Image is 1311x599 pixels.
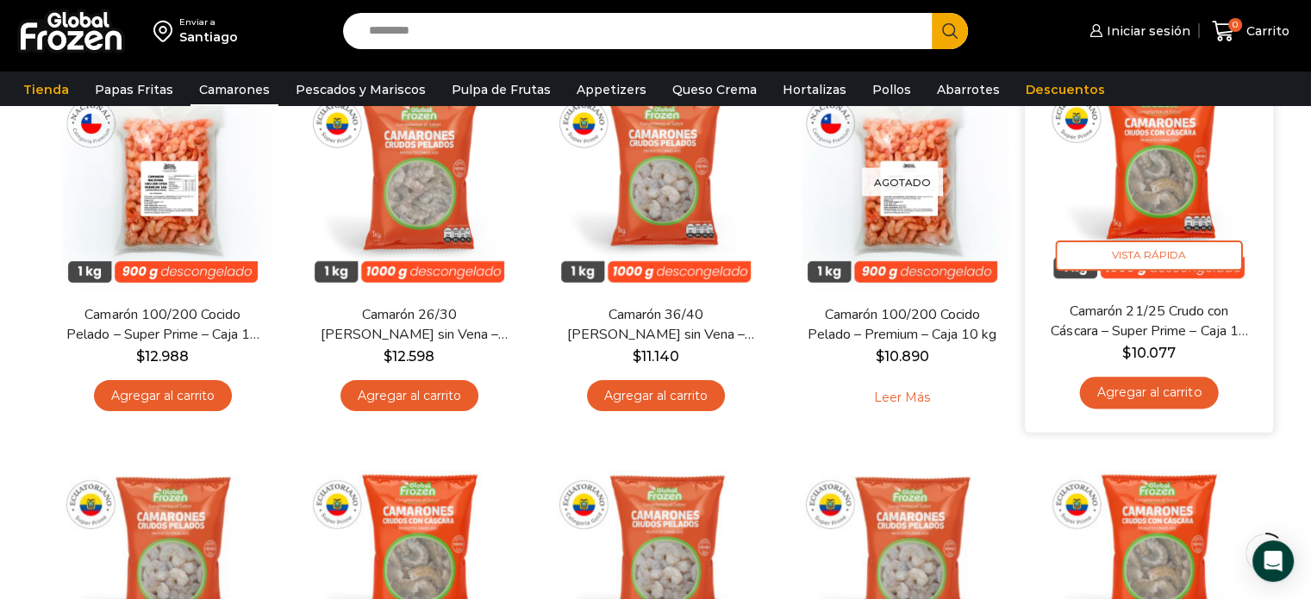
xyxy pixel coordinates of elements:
[568,73,655,106] a: Appetizers
[94,380,232,412] a: Agregar al carrito: “Camarón 100/200 Cocido Pelado - Super Prime - Caja 10 kg”
[63,305,261,345] a: Camarón 100/200 Cocido Pelado – Super Prime – Caja 10 kg
[802,305,1001,345] a: Camarón 100/200 Cocido Pelado – Premium – Caja 10 kg
[864,73,920,106] a: Pollos
[443,73,559,106] a: Pulpa de Frutas
[136,348,145,365] span: $
[15,73,78,106] a: Tienda
[862,167,943,196] p: Agotado
[1079,377,1218,409] a: Agregar al carrito: “Camarón 21/25 Crudo con Cáscara - Super Prime - Caja 10 kg”
[153,16,179,46] img: address-field-icon.svg
[287,73,434,106] a: Pescados y Mariscos
[556,305,754,345] a: Camarón 36/40 [PERSON_NAME] sin Vena – Super Prime – Caja 10 kg
[876,348,929,365] bdi: 10.890
[664,73,765,106] a: Queso Crema
[1085,14,1190,48] a: Iniciar sesión
[340,380,478,412] a: Agregar al carrito: “Camarón 26/30 Crudo Pelado sin Vena - Super Prime - Caja 10 kg”
[179,28,238,46] div: Santiago
[1102,22,1190,40] span: Iniciar sesión
[1242,22,1289,40] span: Carrito
[1048,301,1248,341] a: Camarón 21/25 Crudo con Cáscara – Super Prime – Caja 10 kg
[1208,11,1294,52] a: 0 Carrito
[309,305,508,345] a: Camarón 26/30 [PERSON_NAME] sin Vena – Super Prime – Caja 10 kg
[1017,73,1114,106] a: Descuentos
[1228,18,1242,32] span: 0
[1122,344,1131,360] span: $
[932,13,968,49] button: Search button
[86,73,182,106] a: Papas Fritas
[847,380,957,416] a: Leé más sobre “Camarón 100/200 Cocido Pelado - Premium - Caja 10 kg”
[1122,344,1175,360] bdi: 10.077
[774,73,855,106] a: Hortalizas
[384,348,392,365] span: $
[1252,540,1294,582] div: Open Intercom Messenger
[587,380,725,412] a: Agregar al carrito: “Camarón 36/40 Crudo Pelado sin Vena - Super Prime - Caja 10 kg”
[179,16,238,28] div: Enviar a
[876,348,884,365] span: $
[384,348,434,365] bdi: 12.598
[190,73,278,106] a: Camarones
[136,348,189,365] bdi: 12.988
[1055,240,1242,271] span: Vista Rápida
[633,348,679,365] bdi: 11.140
[928,73,1008,106] a: Abarrotes
[633,348,641,365] span: $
